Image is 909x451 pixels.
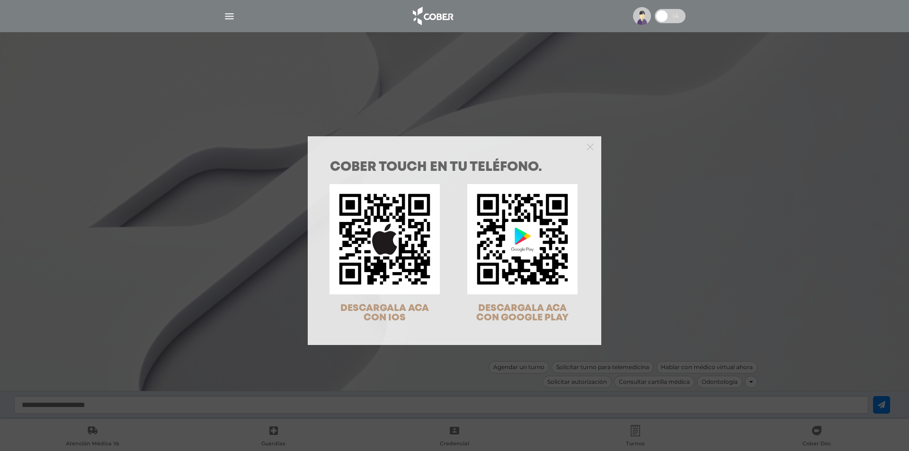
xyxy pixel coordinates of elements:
[476,304,569,322] span: DESCARGALA ACA CON GOOGLE PLAY
[330,161,579,174] h1: COBER TOUCH en tu teléfono.
[330,184,440,294] img: qr-code
[587,142,594,150] button: Close
[467,184,578,294] img: qr-code
[340,304,429,322] span: DESCARGALA ACA CON IOS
